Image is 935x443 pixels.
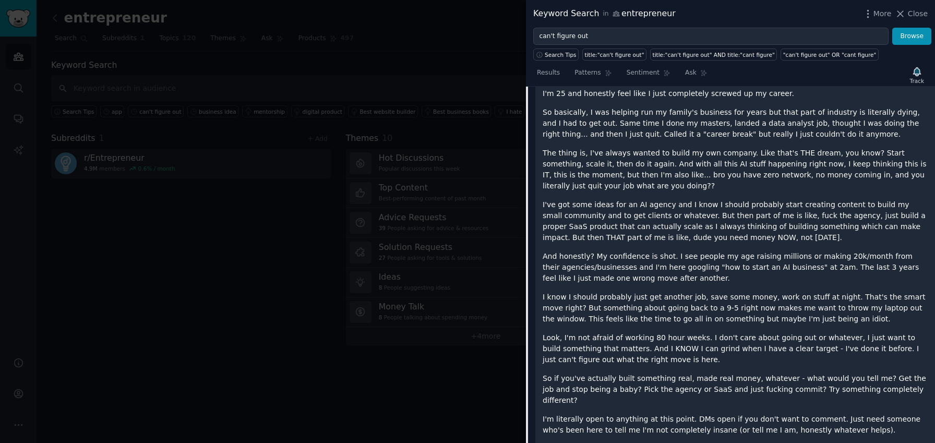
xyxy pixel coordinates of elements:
p: So basically, I was helping run my family's business for years but that part of industry is liter... [543,107,928,140]
a: Sentiment [623,65,674,86]
button: Close [895,8,928,19]
span: Sentiment [627,68,660,78]
a: Results [533,65,564,86]
a: Patterns [571,65,615,86]
p: I know I should probably just get another job, save some money, work on stuff at night. That's th... [543,292,928,325]
a: Ask [681,65,711,86]
span: in [603,9,608,19]
div: title:"can't figure out" AND title:"cant figure" [653,51,775,58]
span: Patterns [574,68,601,78]
button: Track [906,64,928,86]
p: The thing is, I've always wanted to build my own company. Like that's THE dream, you know? Start ... [543,148,928,191]
p: I'm 25 and honestly feel like I just completely screwed up my career. [543,88,928,99]
span: Search Tips [545,51,577,58]
div: Track [910,77,924,85]
div: title:"can't figure out" [585,51,644,58]
button: Browse [892,28,931,45]
p: And honestly? My confidence is shot. I see people my age raising millions or making 20k/month fro... [543,251,928,284]
p: So if you've actually built something real, made real money, whatever - what would you tell me? G... [543,373,928,406]
div: Keyword Search entrepreneur [533,7,676,20]
div: "can't figure out" OR "cant figure" [783,51,877,58]
p: Look, I'm not afraid of working 80 hour weeks. I don't care about going out or whatever, I just w... [543,332,928,365]
span: Ask [685,68,697,78]
a: title:"can't figure out" [582,49,646,61]
span: Results [537,68,560,78]
p: I'm literally open to anything at this point. DMs open if you don't want to comment. Just need so... [543,414,928,436]
a: "can't figure out" OR "cant figure" [781,49,879,61]
span: More [873,8,892,19]
p: I've got some ideas for an AI agency and I know I should probably start creating content to build... [543,199,928,243]
span: Close [908,8,928,19]
input: Try a keyword related to your business [533,28,889,45]
button: Search Tips [533,49,579,61]
a: title:"can't figure out" AND title:"cant figure" [650,49,777,61]
button: More [862,8,892,19]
